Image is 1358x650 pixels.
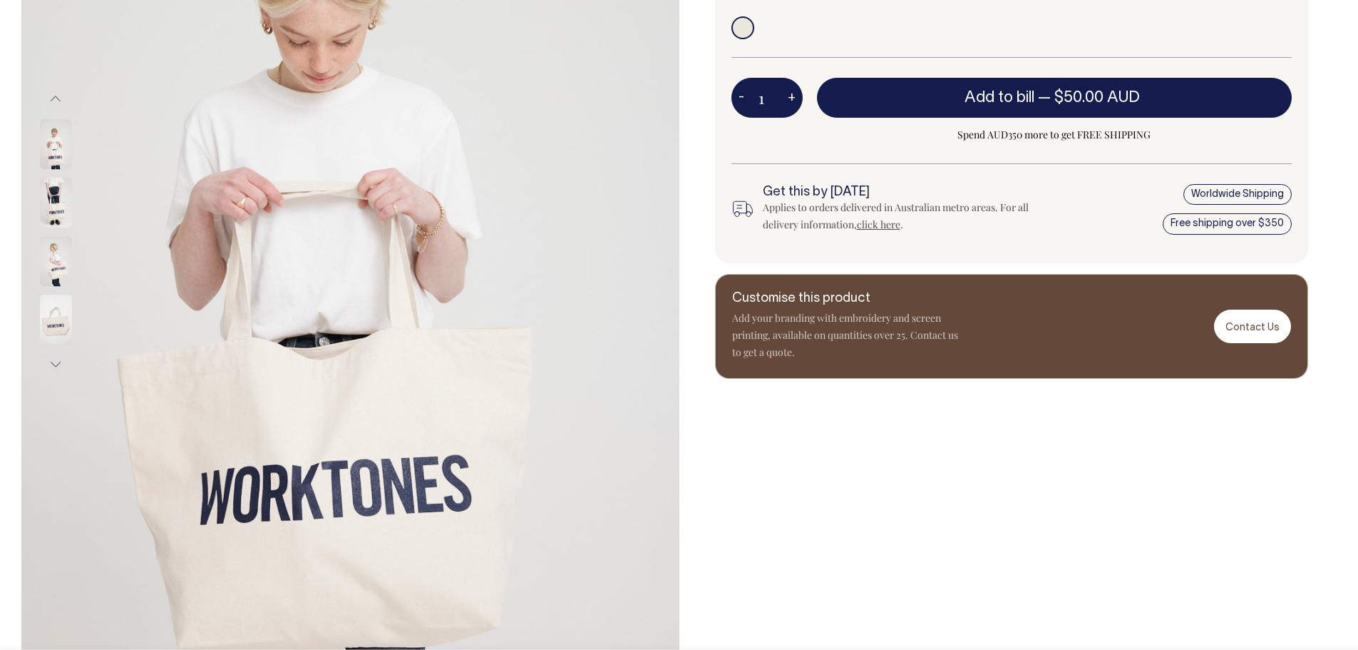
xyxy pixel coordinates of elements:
img: Logo Market Bag [40,178,72,228]
img: Logo Market Bag [40,236,72,286]
h6: Get this by [DATE] [763,186,1038,200]
div: Applies to orders delivered in Australian metro areas. For all delivery information, . [763,199,1038,233]
img: Logo Market Bag [40,119,72,169]
img: Logo Market Bag [40,295,72,345]
span: $50.00 AUD [1054,91,1140,105]
button: Previous [45,83,66,115]
span: Add to bill [965,91,1034,105]
p: Add your branding with embroidery and screen printing, available on quantities over 25. Contact u... [732,310,960,361]
h6: Customise this product [732,292,960,306]
button: - [731,83,751,112]
button: Add to bill —$50.00 AUD [817,78,1292,118]
a: click here [857,218,900,231]
a: Contact Us [1214,310,1291,343]
span: — [1038,91,1143,105]
span: Spend AUD350 more to get FREE SHIPPING [817,126,1292,143]
button: + [781,83,803,112]
button: Next [45,349,66,381]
